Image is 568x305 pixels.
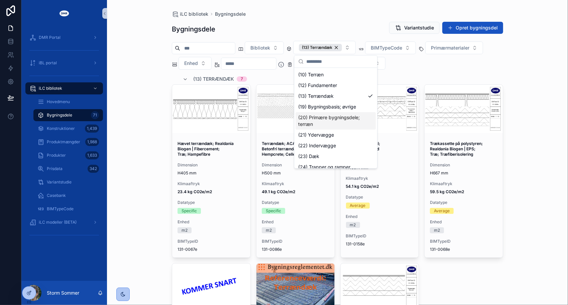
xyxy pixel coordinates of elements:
span: Produktmængder [47,139,80,145]
div: (22) Indervægge [296,140,376,151]
button: Unselect I_13_TERRAENDAEK [299,44,342,51]
div: Terrændæk---Terrændæk---Sheet---131-0158e---Beton-Mineraluld.png [341,85,419,133]
span: Enhed [346,214,414,219]
span: Bygningsdele [47,112,72,118]
div: Specific [182,208,197,214]
span: (13) Terrændæk [193,76,234,82]
span: 131-0068e [430,247,497,252]
div: Average [350,203,366,209]
span: Datatype [262,200,329,205]
span: Datatype [346,195,414,200]
strong: 59.5 kg CO2e/m2 [430,189,464,194]
button: Opret bygningsdel [442,22,503,34]
a: Produkter1,633 [33,149,103,161]
a: Hævet terrændæk; Realdania Biogen | Fibercement; Træ; HampefibreDimensionH405 mmKlimaaftryk23.4 k... [172,84,251,258]
button: Variantstudie [389,22,440,34]
div: (13) Terrændæk [299,44,342,51]
div: m2 [350,222,356,228]
span: 131-0067e [178,247,245,252]
span: Dimension [262,162,329,168]
span: iLC modeller (BETA) [39,220,77,225]
a: iLC bibliotek [25,82,103,94]
div: 1,988 [85,138,99,146]
a: BIMTypeCode [33,203,103,215]
img: App logo [59,8,70,19]
span: 131-0086e [262,247,329,252]
div: Snittegninger---Terrændæk---Sheet---131-0068e---Trækassette.png [425,85,503,133]
div: 7 [241,76,243,82]
a: iLC bibliotek [172,11,208,17]
div: (23) Dæk [296,151,376,162]
div: (12) Fundamenter [296,80,376,91]
strong: 49.1 kg CO2e/m2 [262,189,295,194]
div: Snittegninger---Terrændæk---Sheet---131-0086e---Hempcrete.png [256,85,335,133]
span: BIMTypeID [430,239,497,244]
h1: Bygningsdele [172,24,215,34]
strong: Hævet terrændæk; Realdania Biogen | Fibercement; Træ; Hampefibre [178,141,235,157]
div: m2 [266,227,272,233]
button: Select Button [365,42,416,54]
button: Select Button [293,41,356,54]
span: Produkter [47,153,66,158]
strong: 54.1 kg CO2e/m2 [346,184,379,189]
span: Variantstudie [404,24,434,31]
span: Klimaaftryk [178,181,245,186]
strong: Trækassette på polystyren; Realdania Biogen | EPS; Træ; Træfiberisolering [430,141,484,157]
a: Terrændæk | Stål; Beton; MineraluldDimensionH450.4 mmKlimaaftryk54.1 kg CO2e/m2DatatypeAverageEnh... [340,84,419,258]
span: Enhed [430,219,497,225]
span: Datatype [430,200,497,205]
div: (10) Terræn [296,69,376,80]
div: (21) Ydervægge [296,130,376,140]
div: 342 [88,165,99,173]
div: Snittegninger---Terrændæk---Sheet---131-0067e---Biogen.png [172,85,250,133]
a: iLC modeller (BETA) [25,216,103,228]
div: m2 [182,227,188,233]
span: Klimaaftryk [346,176,414,181]
span: BIMTypeCode [371,45,402,51]
span: H500 mm [262,170,329,176]
a: Bygningsdele71 [33,109,103,121]
span: BIMTypeID [262,239,329,244]
span: iLC bibliotek [39,86,62,91]
span: Enhed [178,219,245,225]
span: Klimaaftryk [430,181,497,186]
div: m2 [434,227,440,233]
a: Terrændæk; ACAN Betonfri terrændæk | Hempcrete; Celleglas; BetonDimensionH500 mmKlimaaftryk49.1 k... [256,84,335,258]
div: 71 [91,111,99,119]
span: Prisdata [47,166,63,171]
p: Storm Sommer [47,290,79,296]
span: Enhed [184,60,198,67]
span: Casebank [47,193,66,198]
span: H667 mm [430,170,497,176]
span: Enhed [262,219,329,225]
span: Primærmaterialer [431,45,469,51]
a: Trækassette på polystyren; Realdania Biogen | EPS; Træ; TræfiberisoleringDimensionH667 mmKlimaaft... [424,84,503,258]
span: BIMTypeID [178,239,245,244]
span: iBL portal [39,60,57,66]
a: Prisdata342 [33,163,103,175]
div: (19) Bygningsbasis; øvrige [296,101,376,112]
a: Bygningsdele [215,11,246,17]
div: 1,633 [85,151,99,159]
span: Hovedmenu [47,99,70,104]
a: Hovedmenu [33,96,103,108]
button: Select Button [179,57,212,70]
div: (24) Trapper og ramper [296,162,376,172]
span: Dimension [430,162,497,168]
div: scrollable content [21,27,107,249]
span: Variantstudie [47,179,72,185]
span: Konstruktioner [47,126,75,131]
div: Specific [266,208,281,214]
a: DMR Portal [25,31,103,44]
span: H405 mm [178,170,245,176]
div: (13) Terrændæk [296,91,376,101]
button: Select Button [245,42,284,54]
strong: Terrændæk; ACAN Betonfri terrændæk | Hempcrete; Celleglas; Beton [262,141,317,157]
div: (20) Primære bygningsdele; terræn [296,112,376,130]
span: BIMTypeCode [47,206,74,212]
span: H450.4 mm [346,165,414,170]
button: Select Button [425,42,483,54]
span: Klimaaftryk [262,181,329,186]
